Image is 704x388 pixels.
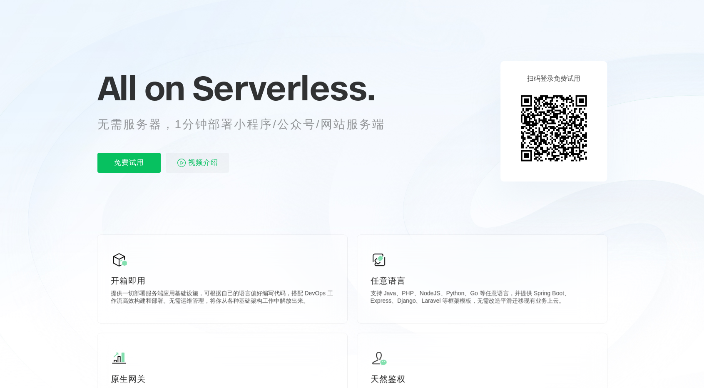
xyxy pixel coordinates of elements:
[192,67,375,109] span: Serverless.
[188,153,218,173] span: 视频介绍
[527,75,580,83] p: 扫码登录免费试用
[111,373,334,385] p: 原生网关
[111,290,334,306] p: 提供一切部署服务端应用基础设施，可根据自己的语言偏好编写代码，搭配 DevOps 工作流高效构建和部署。无需运维管理，将你从各种基础架构工作中解放出来。
[97,67,184,109] span: All on
[371,373,594,385] p: 天然鉴权
[371,275,594,286] p: 任意语言
[97,153,161,173] p: 免费试用
[371,290,594,306] p: 支持 Java、PHP、NodeJS、Python、Go 等任意语言，并提供 Spring Boot、Express、Django、Laravel 等框架模板，无需改造平滑迁移现有业务上云。
[111,275,334,286] p: 开箱即用
[177,158,187,168] img: video_play.svg
[97,116,401,133] p: 无需服务器，1分钟部署小程序/公众号/网站服务端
